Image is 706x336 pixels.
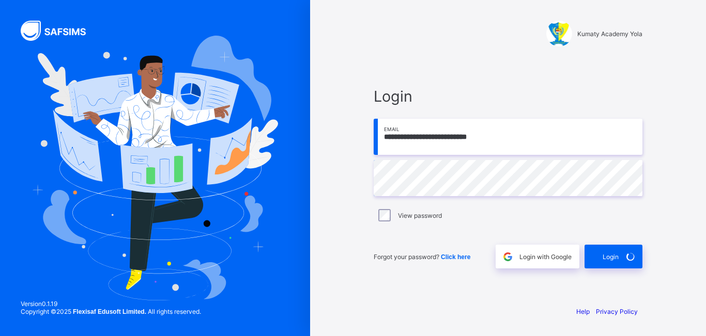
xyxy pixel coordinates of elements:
a: Click here [441,253,470,261]
span: Login with Google [519,253,572,261]
span: Version 0.1.19 [21,300,201,308]
img: SAFSIMS Logo [21,21,98,41]
label: View password [398,212,442,219]
span: Copyright © 2025 All rights reserved. [21,308,201,315]
img: google.396cfc9801f0270233282035f929180a.svg [502,251,514,263]
span: Kumaty Academy Yola [577,30,642,38]
img: Hero Image [32,36,278,300]
span: Click here [441,253,470,261]
span: Forgot your password? [374,253,470,261]
a: Privacy Policy [596,308,638,315]
span: Login [603,253,619,261]
a: Help [576,308,590,315]
span: Login [374,87,642,105]
strong: Flexisaf Edusoft Limited. [73,308,146,315]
